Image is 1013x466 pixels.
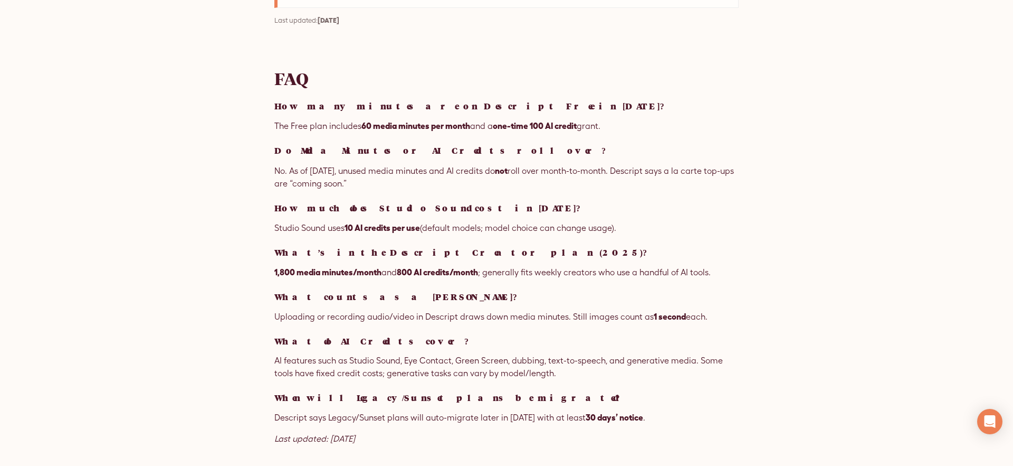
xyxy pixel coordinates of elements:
[977,409,1002,434] div: Open Intercom Messenger
[493,121,577,131] strong: one-time 100 AI credit
[274,145,739,155] h3: Do Media Minutes or AI Credits roll over?
[274,101,739,111] h3: How many minutes are on Descript Free in [DATE]?
[274,267,381,277] strong: 1,800 media minutes/month
[274,247,739,257] h3: What’s in the Descript Creator plan (2025)?
[397,267,478,277] strong: 800 AI credits/month
[274,164,739,190] p: No. As of [DATE], unused media minutes and AI credits do roll over month-to-month. Descript says ...
[274,34,739,47] p: ‍
[274,393,739,403] h3: When will Legacy/Sunset plans be migrated?
[274,411,739,424] p: Descript says Legacy/Sunset plans will auto-migrate later in [DATE] with at least .
[274,266,739,279] p: and ; generally fits weekly creators who use a handful of AI tools.
[274,292,739,302] h3: What counts as a [PERSON_NAME]?
[274,221,739,235] p: Studio Sound uses (default models; model choice can change usage).
[318,16,339,24] strong: [DATE]
[654,312,686,321] strong: 1 second
[274,203,739,213] h3: How much does Studio Sound cost in [DATE]?
[274,355,739,380] p: AI features such as Studio Sound, Eye Contact, Green Screen, dubbing, text-to-speech, and generat...
[586,413,643,422] strong: 30 days’ notice
[495,166,508,175] strong: not
[274,310,739,323] p: Uploading or recording audio/video in Descript draws down media minutes. Still images count as each.
[274,68,739,88] h2: FAQ
[361,121,470,131] strong: 60 media minutes per month
[274,434,355,444] em: Last updated: [DATE]
[274,15,739,26] p: Last updated:
[274,119,739,133] p: The Free plan includes and a grant.
[274,336,739,346] h3: What do AI Credits cover?
[345,223,420,232] strong: 10 AI credits per use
